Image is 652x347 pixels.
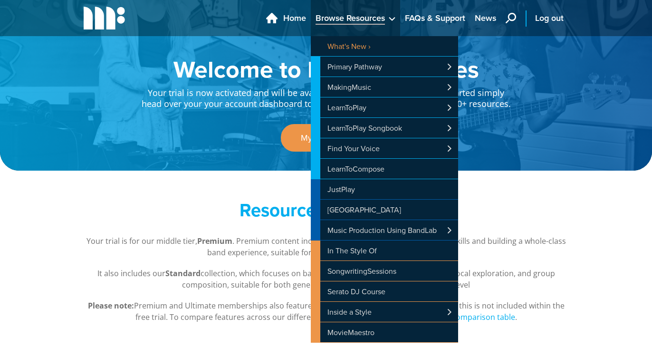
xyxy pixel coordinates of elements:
[311,57,458,77] a: Primary Pathway
[311,159,458,179] a: LearnToCompose
[311,138,458,158] a: Find Your Voice
[475,12,496,25] span: News
[141,81,511,110] p: Your trial is now activated and will be available for the next . To get started simply head over ...
[405,12,465,25] span: FAQs & Support
[311,77,458,97] a: MakingMusic
[311,200,458,220] a: [GEOGRAPHIC_DATA]
[84,235,568,258] p: Your trial is for our middle tier, . Premium content includes resources for multi-instrumental sk...
[141,199,511,221] h2: Resource Collections
[452,312,515,323] a: comparison table
[283,12,306,25] span: Home
[316,12,385,25] span: Browse Resources
[281,124,371,152] a: My Account
[165,268,201,279] strong: Standard
[311,36,458,56] a: What's New ›
[84,268,568,290] p: It also includes our collection, which focuses on basic rhythm & pulse, instrumental skills, voca...
[84,300,568,323] p: Premium and Ultimate memberships also feature an optional login for students, however, this is no...
[197,236,232,246] strong: Premium
[311,261,458,281] a: SongwritingSessions
[311,281,458,301] a: Serato DJ Course
[311,179,458,199] a: JustPlay
[311,241,458,260] a: In The Style Of
[311,302,458,322] a: Inside a Style
[311,220,458,240] a: Music Production Using BandLab
[311,97,458,117] a: LearnToPlay
[535,12,564,25] span: Log out
[311,118,458,138] a: LearnToPlay Songbook
[311,322,458,342] a: MovieMaestro
[88,300,134,311] strong: Please note:
[141,57,511,81] h1: Welcome to Musical Futures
